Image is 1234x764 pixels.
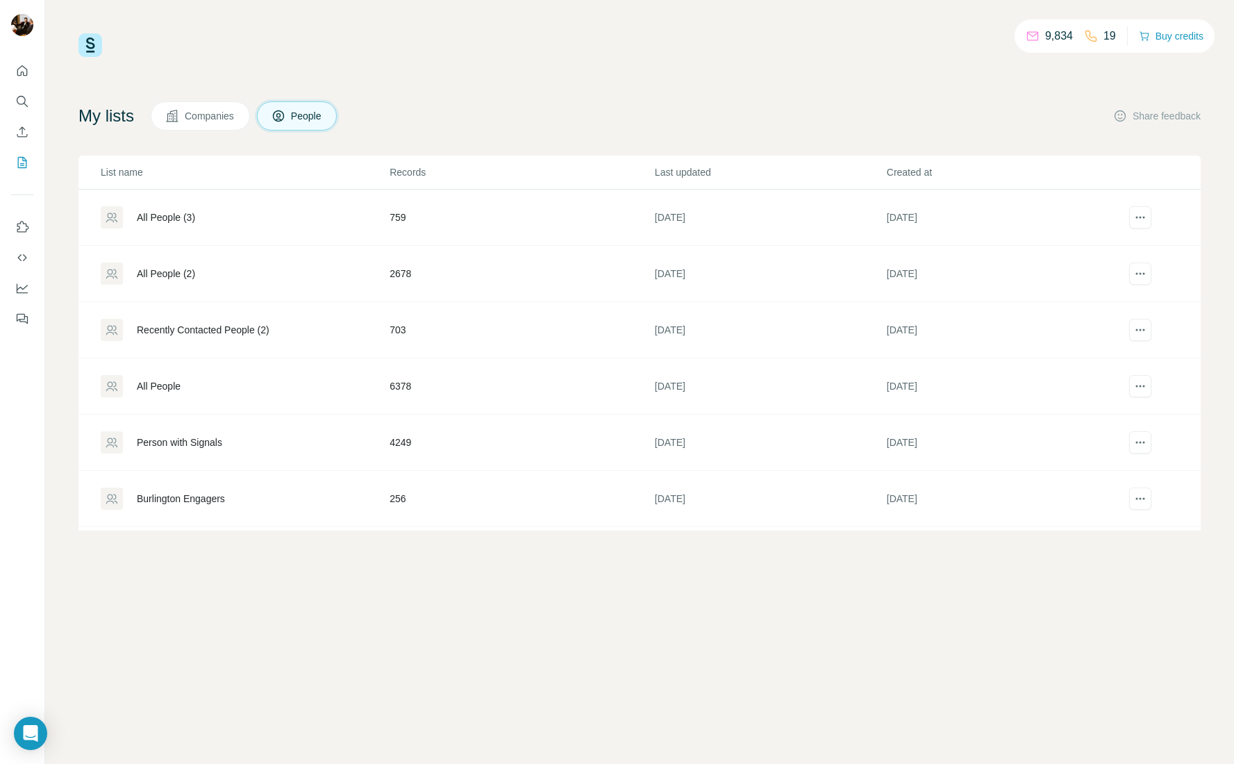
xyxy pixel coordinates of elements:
div: Burlington Engagers [137,492,225,506]
button: Share feedback [1113,109,1201,123]
button: Enrich CSV [11,119,33,144]
div: Person with Signals [137,435,222,449]
td: [DATE] [886,302,1118,358]
td: 703 [389,302,654,358]
td: [DATE] [654,358,886,415]
div: Recently Contacted People (2) [137,323,269,337]
div: All People (2) [137,267,195,281]
td: [DATE] [654,302,886,358]
button: Use Surfe API [11,245,33,270]
td: [DATE] [654,471,886,527]
div: All People (3) [137,210,195,224]
td: [DATE] [886,190,1118,246]
td: [DATE] [886,527,1118,583]
td: 256 [389,471,654,527]
p: Created at [887,165,1117,179]
button: actions [1129,319,1151,341]
td: 14772 [389,527,654,583]
button: actions [1129,206,1151,229]
img: Surfe Logo [78,33,102,57]
button: actions [1129,263,1151,285]
td: 6378 [389,358,654,415]
button: My lists [11,150,33,175]
button: Dashboard [11,276,33,301]
td: [DATE] [654,527,886,583]
td: [DATE] [886,358,1118,415]
p: Records [390,165,653,179]
span: Companies [185,109,235,123]
button: actions [1129,431,1151,454]
div: All People [137,379,181,393]
td: 4249 [389,415,654,471]
td: [DATE] [886,471,1118,527]
button: Use Surfe on LinkedIn [11,215,33,240]
td: 2678 [389,246,654,302]
td: [DATE] [654,190,886,246]
button: actions [1129,488,1151,510]
h4: My lists [78,105,134,127]
p: List name [101,165,388,179]
button: actions [1129,375,1151,397]
td: [DATE] [886,415,1118,471]
p: 9,834 [1045,28,1073,44]
p: Last updated [655,165,885,179]
button: Buy credits [1139,26,1203,46]
td: [DATE] [654,415,886,471]
td: [DATE] [886,246,1118,302]
div: Open Intercom Messenger [14,717,47,750]
span: People [291,109,323,123]
td: 759 [389,190,654,246]
button: Search [11,89,33,114]
td: [DATE] [654,246,886,302]
button: Quick start [11,58,33,83]
p: 19 [1103,28,1116,44]
button: Feedback [11,306,33,331]
img: Avatar [11,14,33,36]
